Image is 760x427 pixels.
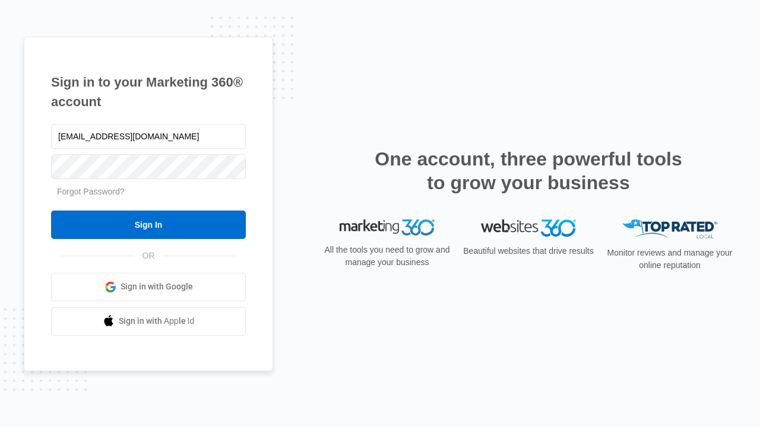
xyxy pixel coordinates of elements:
[51,307,246,336] a: Sign in with Apple Id
[371,147,686,195] h2: One account, three powerful tools to grow your business
[340,219,435,236] img: Marketing 360
[51,72,246,111] h1: Sign in to your Marketing 360® account
[321,244,454,269] p: All the tools you need to grow and manage your business
[603,247,736,272] p: Monitor reviews and manage your online reputation
[622,219,717,239] img: Top Rated Local
[51,124,246,149] input: Email
[121,281,193,293] span: Sign in with Google
[51,211,246,239] input: Sign In
[462,245,595,257] p: Beautiful websites that drive results
[134,250,163,262] span: OR
[51,273,246,301] a: Sign in with Google
[57,187,125,196] a: Forgot Password?
[119,315,195,327] span: Sign in with Apple Id
[481,219,576,237] img: Websites 360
